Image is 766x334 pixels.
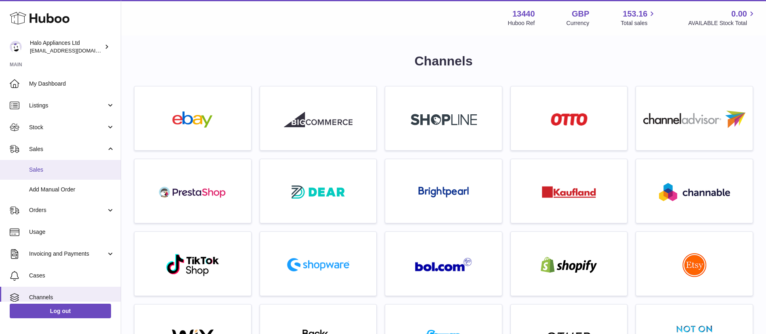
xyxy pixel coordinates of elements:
[551,113,588,126] img: roseta-otto
[264,90,373,146] a: roseta-bigcommerce
[515,163,623,219] a: roseta-kaufland
[29,250,106,258] span: Invoicing and Payments
[688,19,756,27] span: AVAILABLE Stock Total
[134,53,753,70] h1: Channels
[389,236,498,292] a: roseta-bol
[535,257,603,273] img: shopify
[572,8,589,19] strong: GBP
[418,187,469,198] img: roseta-brightpearl
[10,41,22,53] img: internalAdmin-13440@internal.huboo.com
[512,8,535,19] strong: 13440
[389,90,498,146] a: roseta-shopline
[567,19,590,27] div: Currency
[10,304,111,318] a: Log out
[139,163,247,219] a: roseta-prestashop
[29,206,106,214] span: Orders
[415,258,472,272] img: roseta-bol
[640,90,749,146] a: roseta-channel-advisor
[158,111,227,128] img: ebay
[264,236,373,292] a: roseta-shopware
[264,163,373,219] a: roseta-dear
[139,236,247,292] a: roseta-tiktokshop
[508,19,535,27] div: Huboo Ref
[621,8,657,27] a: 153.16 Total sales
[688,8,756,27] a: 0.00 AVAILABLE Stock Total
[29,228,115,236] span: Usage
[30,39,103,55] div: Halo Appliances Ltd
[166,253,220,277] img: roseta-tiktokshop
[29,124,106,131] span: Stock
[659,183,730,201] img: roseta-channable
[30,47,119,54] span: [EMAIL_ADDRESS][DOMAIN_NAME]
[29,186,115,193] span: Add Manual Order
[542,186,596,198] img: roseta-kaufland
[29,145,106,153] span: Sales
[29,294,115,301] span: Channels
[640,236,749,292] a: roseta-etsy
[682,253,707,277] img: roseta-etsy
[389,163,498,219] a: roseta-brightpearl
[621,19,657,27] span: Total sales
[158,184,227,200] img: roseta-prestashop
[643,111,745,128] img: roseta-channel-advisor
[29,102,106,109] span: Listings
[623,8,647,19] span: 153.16
[411,114,477,125] img: roseta-shopline
[640,163,749,219] a: roseta-channable
[515,90,623,146] a: roseta-otto
[284,111,353,128] img: roseta-bigcommerce
[29,80,115,88] span: My Dashboard
[731,8,747,19] span: 0.00
[289,183,347,201] img: roseta-dear
[284,255,353,275] img: roseta-shopware
[29,272,115,279] span: Cases
[29,166,115,174] span: Sales
[515,236,623,292] a: shopify
[139,90,247,146] a: ebay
